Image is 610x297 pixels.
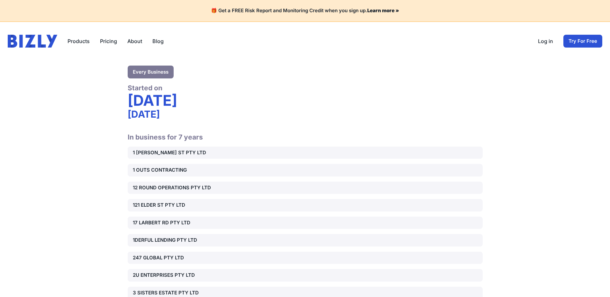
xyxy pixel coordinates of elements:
[133,237,246,244] div: 1DERFUL LENDING PTY LTD
[128,164,483,176] a: 1 OUTS CONTRACTING
[563,35,602,48] a: Try For Free
[133,289,246,297] div: 3 SISTERS ESTATE PTY LTD
[538,37,553,45] a: Log in
[128,199,483,212] a: 121 ELDER ST PTY LTD
[128,147,483,159] a: 1 [PERSON_NAME] ST PTY LTD
[100,37,117,45] a: Pricing
[128,125,483,141] h2: In business for 7 years
[133,272,246,279] div: 2U ENTERPRISES PTY LTD
[133,149,246,157] div: 1 [PERSON_NAME] ST PTY LTD
[128,252,483,264] a: 247 GLOBAL PTY LTD
[133,202,246,209] div: 121 ELDER ST PTY LTD
[133,184,246,192] div: 12 ROUND OPERATIONS PTY LTD
[128,217,483,229] a: 17 LARBERT RD PTY LTD
[128,92,483,108] div: [DATE]
[128,269,483,282] a: 2U ENTERPRISES PTY LTD
[127,37,142,45] a: About
[128,66,174,78] a: Every Business
[128,182,483,194] a: 12 ROUND OPERATIONS PTY LTD
[8,8,602,14] h4: 🎁 Get a FREE Risk Report and Monitoring Credit when you sign up.
[128,84,483,92] div: Started on
[152,37,164,45] a: Blog
[133,166,246,174] div: 1 OUTS CONTRACTING
[133,219,246,227] div: 17 LARBERT RD PTY LTD
[367,7,399,14] a: Learn more »
[128,108,483,120] div: [DATE]
[133,254,246,262] div: 247 GLOBAL PTY LTD
[128,234,483,247] a: 1DERFUL LENDING PTY LTD
[68,37,90,45] button: Products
